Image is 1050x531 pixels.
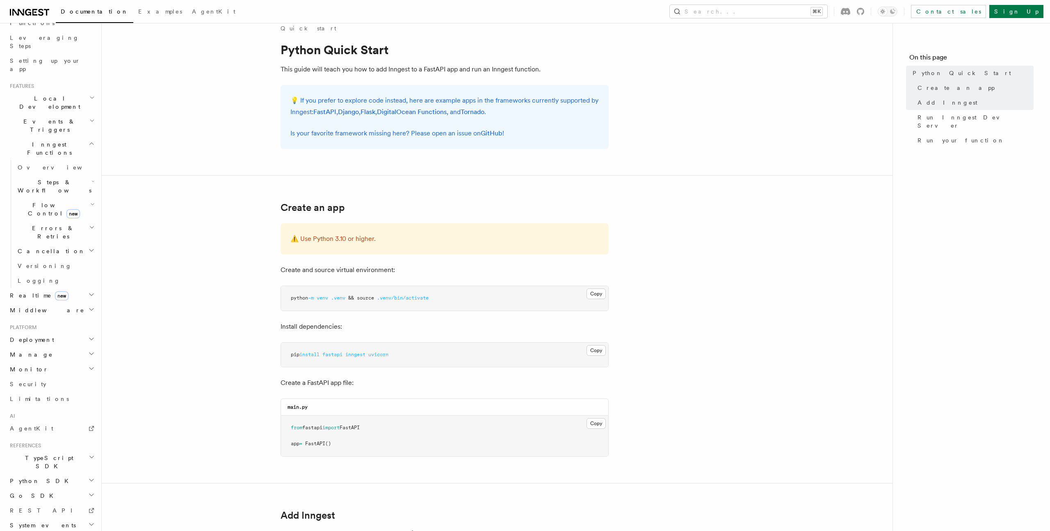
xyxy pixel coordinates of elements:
[14,221,96,244] button: Errors & Retries
[14,244,96,259] button: Cancellation
[7,303,96,318] button: Middleware
[7,477,73,485] span: Python SDK
[7,362,96,377] button: Monitor
[811,7,822,16] kbd: ⌘K
[7,492,58,500] span: Go SDK
[192,8,235,15] span: AgentKit
[670,5,827,18] button: Search...⌘K
[377,108,447,116] a: DigitalOcean Functions
[18,164,102,171] span: Overview
[10,425,53,432] span: AgentKit
[909,66,1034,80] a: Python Quick Start
[377,295,429,301] span: .venv/bin/activate
[7,365,48,373] span: Monitor
[61,8,128,15] span: Documentation
[281,64,609,75] p: This guide will teach you how to add Inngest to a FastAPI app and run an Inngest function.
[14,273,96,288] a: Logging
[18,263,72,269] span: Versioning
[7,117,89,134] span: Events & Triggers
[14,198,96,221] button: Flow Controlnew
[281,202,345,213] a: Create an app
[7,413,15,419] span: AI
[299,441,302,446] span: =
[911,5,986,18] a: Contact sales
[322,425,340,430] span: import
[331,295,345,301] span: .venv
[10,57,80,72] span: Setting up your app
[18,277,60,284] span: Logging
[10,34,79,49] span: Leveraging Steps
[187,2,240,22] a: AgentKit
[291,441,299,446] span: app
[7,114,96,137] button: Events & Triggers
[7,391,96,406] a: Limitations
[340,425,360,430] span: FastAPI
[299,352,320,357] span: install
[290,95,599,118] p: 💡 If you prefer to explore code instead, here are example apps in the frameworks currently suppor...
[7,30,96,53] a: Leveraging Steps
[133,2,187,22] a: Examples
[878,7,897,16] button: Toggle dark mode
[587,345,606,356] button: Copy
[345,352,365,357] span: inngest
[7,91,96,114] button: Local Development
[7,488,96,503] button: Go SDK
[10,396,69,402] span: Limitations
[7,347,96,362] button: Manage
[313,108,336,116] a: FastAPI
[7,350,53,359] span: Manage
[281,321,609,332] p: Install dependencies:
[918,98,977,107] span: Add Inngest
[302,425,322,430] span: fastapi
[14,178,91,195] span: Steps & Workflows
[305,441,325,446] span: FastAPI
[291,352,299,357] span: pip
[281,24,336,32] a: Quick start
[7,83,34,89] span: Features
[55,291,68,300] span: new
[7,421,96,436] a: AgentKit
[288,404,308,410] code: main.py
[7,288,96,303] button: Realtimenew
[138,8,182,15] span: Examples
[308,295,314,301] span: -m
[14,175,96,198] button: Steps & Workflows
[290,233,599,245] p: ⚠️ Use Python 3.10 or higher.
[10,381,46,387] span: Security
[7,137,96,160] button: Inngest Functions
[7,94,89,111] span: Local Development
[317,295,328,301] span: venv
[368,352,388,357] span: uvicorn
[291,295,308,301] span: python
[357,295,374,301] span: source
[56,2,133,23] a: Documentation
[7,336,54,344] span: Deployment
[281,377,609,389] p: Create a FastAPI app file:
[918,136,1004,144] span: Run your function
[7,140,89,157] span: Inngest Functions
[7,474,96,488] button: Python SDK
[587,288,606,299] button: Copy
[918,84,995,92] span: Create an app
[7,324,37,331] span: Platform
[7,377,96,391] a: Security
[461,108,484,116] a: Tornado
[7,521,76,529] span: System events
[361,108,375,116] a: Flask
[14,201,90,217] span: Flow Control
[918,113,1034,130] span: Run Inngest Dev Server
[7,306,84,314] span: Middleware
[14,247,85,255] span: Cancellation
[914,95,1034,110] a: Add Inngest
[14,259,96,273] a: Versioning
[7,454,89,470] span: TypeScript SDK
[338,108,359,116] a: Django
[322,352,342,357] span: fastapi
[989,5,1043,18] a: Sign Up
[914,110,1034,133] a: Run Inngest Dev Server
[914,80,1034,95] a: Create an app
[913,69,1011,77] span: Python Quick Start
[481,129,502,137] a: GitHub
[14,224,89,240] span: Errors & Retries
[281,510,335,521] a: Add Inngest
